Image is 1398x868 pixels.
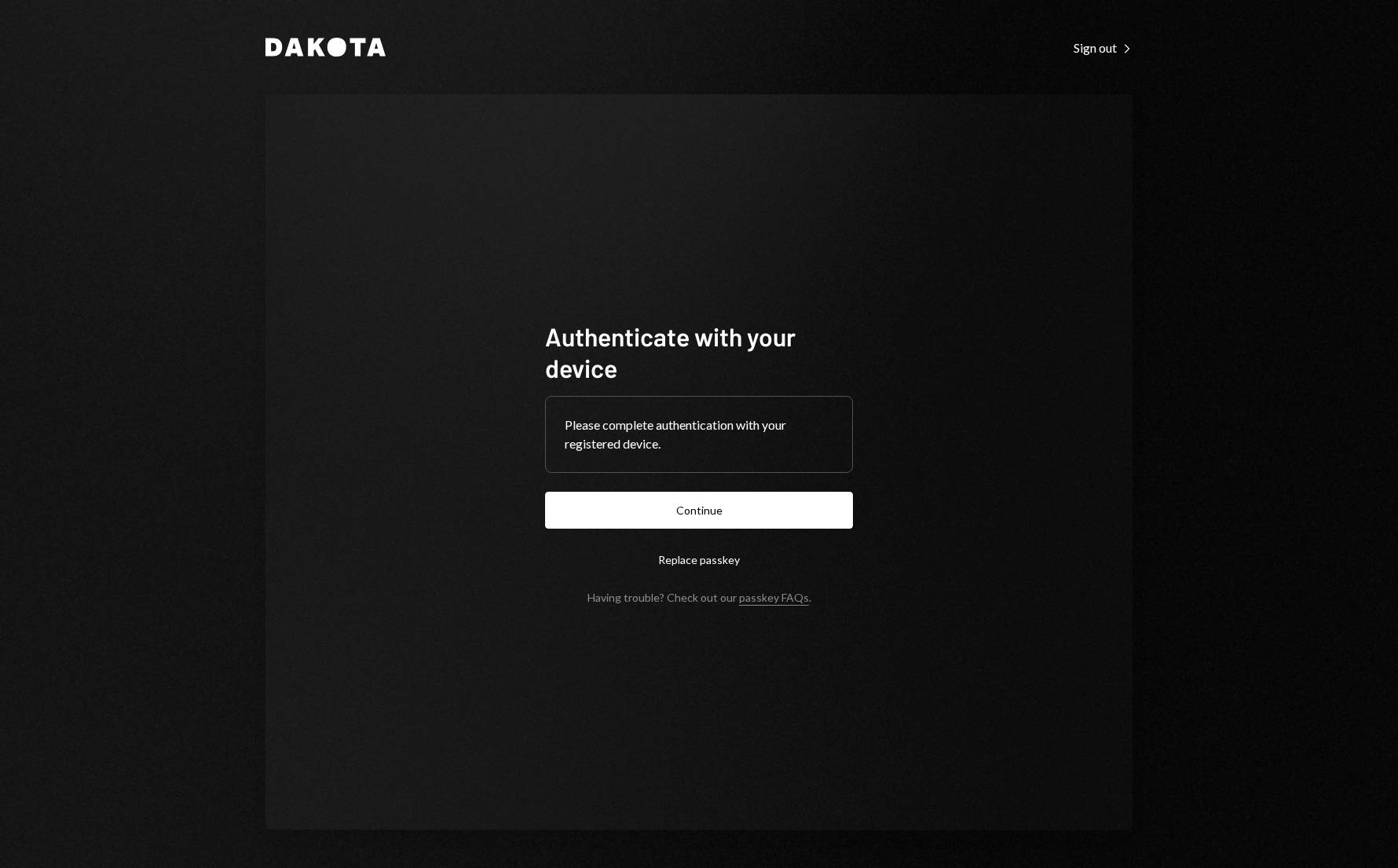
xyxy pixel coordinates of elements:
button: Continue [545,492,853,529]
a: passkey FAQs [739,591,809,606]
div: Sign out [1074,40,1133,56]
a: Sign out [1074,38,1133,56]
div: Having trouble? Check out our . [587,591,811,604]
div: Please complete authentication with your registered device. [565,416,833,453]
h1: Authenticate with your device [545,320,853,383]
button: Replace passkey [545,541,853,578]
